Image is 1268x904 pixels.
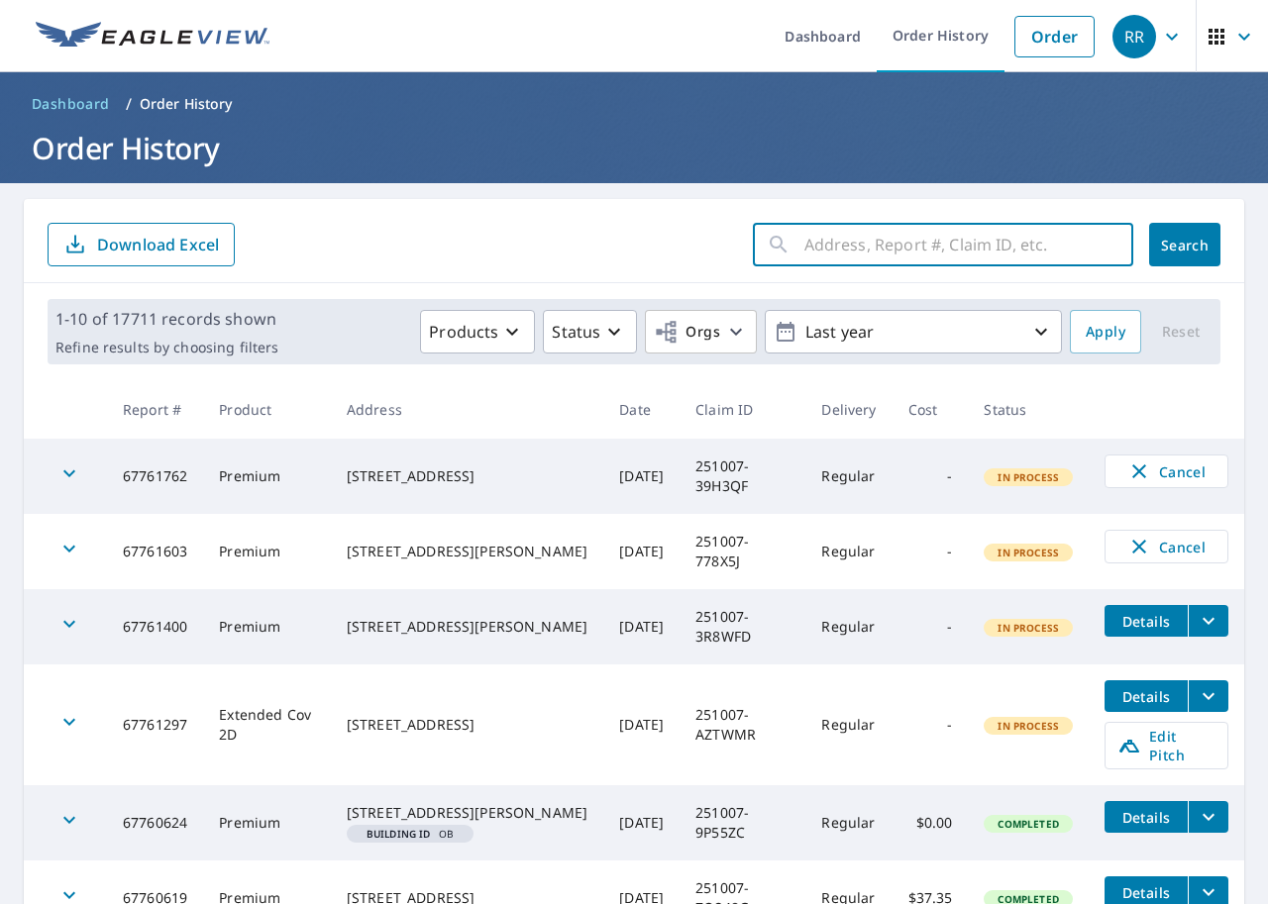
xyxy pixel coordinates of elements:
[36,22,269,51] img: EV Logo
[347,617,587,637] div: [STREET_ADDRESS][PERSON_NAME]
[680,439,805,514] td: 251007-39H3QF
[203,785,331,860] td: Premium
[603,439,680,514] td: [DATE]
[1116,883,1176,902] span: Details
[893,380,969,439] th: Cost
[805,439,892,514] td: Regular
[107,589,203,664] td: 67761400
[1125,535,1208,558] span: Cancel
[1125,459,1208,483] span: Cancel
[32,94,110,114] span: Dashboard
[645,310,757,353] button: Orgs
[654,320,720,345] span: Orgs
[1105,722,1228,769] a: Edit Pitch
[1086,320,1125,345] span: Apply
[552,320,600,344] p: Status
[347,715,587,735] div: [STREET_ADDRESS]
[429,320,498,344] p: Products
[331,380,603,439] th: Address
[1149,223,1220,266] button: Search
[1014,16,1095,57] a: Order
[203,664,331,785] td: Extended Cov 2D
[126,92,132,116] li: /
[680,514,805,589] td: 251007-778X5J
[1105,454,1228,488] button: Cancel
[603,785,680,860] td: [DATE]
[893,514,969,589] td: -
[1116,612,1176,631] span: Details
[1117,727,1215,764] span: Edit Pitch
[1116,808,1176,827] span: Details
[1070,310,1141,353] button: Apply
[367,829,431,839] em: Building ID
[48,223,235,266] button: Download Excel
[1188,680,1228,712] button: filesDropdownBtn-67761297
[986,470,1071,484] span: In Process
[355,829,466,839] span: OB
[797,315,1029,350] p: Last year
[986,719,1071,733] span: In Process
[805,785,892,860] td: Regular
[107,514,203,589] td: 67761603
[1112,15,1156,58] div: RR
[986,817,1070,831] span: Completed
[680,589,805,664] td: 251007-3R8WFD
[680,785,805,860] td: 251007-9P55ZC
[805,664,892,785] td: Regular
[203,439,331,514] td: Premium
[203,380,331,439] th: Product
[55,307,278,331] p: 1-10 of 17711 records shown
[603,664,680,785] td: [DATE]
[1105,605,1188,637] button: detailsBtn-67761400
[680,664,805,785] td: 251007-AZTWMR
[765,310,1062,353] button: Last year
[968,380,1089,439] th: Status
[107,785,203,860] td: 67760624
[893,785,969,860] td: $0.00
[1105,530,1228,563] button: Cancel
[55,339,278,356] p: Refine results by choosing filters
[805,380,892,439] th: Delivery
[107,380,203,439] th: Report #
[805,589,892,664] td: Regular
[893,439,969,514] td: -
[986,546,1071,559] span: In Process
[1116,687,1176,706] span: Details
[203,589,331,664] td: Premium
[140,94,233,114] p: Order History
[804,217,1133,272] input: Address, Report #, Claim ID, etc.
[107,664,203,785] td: 67761297
[1105,680,1188,712] button: detailsBtn-67761297
[603,380,680,439] th: Date
[24,128,1244,168] h1: Order History
[893,589,969,664] td: -
[893,664,969,785] td: -
[1165,236,1205,254] span: Search
[805,514,892,589] td: Regular
[107,439,203,514] td: 67761762
[986,621,1071,635] span: In Process
[1188,801,1228,833] button: filesDropdownBtn-67760624
[603,589,680,664] td: [DATE]
[203,514,331,589] td: Premium
[347,466,587,486] div: [STREET_ADDRESS]
[347,542,587,561] div: [STREET_ADDRESS][PERSON_NAME]
[97,234,219,255] p: Download Excel
[24,88,118,120] a: Dashboard
[680,380,805,439] th: Claim ID
[1105,801,1188,833] button: detailsBtn-67760624
[543,310,637,353] button: Status
[347,803,587,823] div: [STREET_ADDRESS][PERSON_NAME]
[24,88,1244,120] nav: breadcrumb
[603,514,680,589] td: [DATE]
[1188,605,1228,637] button: filesDropdownBtn-67761400
[420,310,535,353] button: Products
